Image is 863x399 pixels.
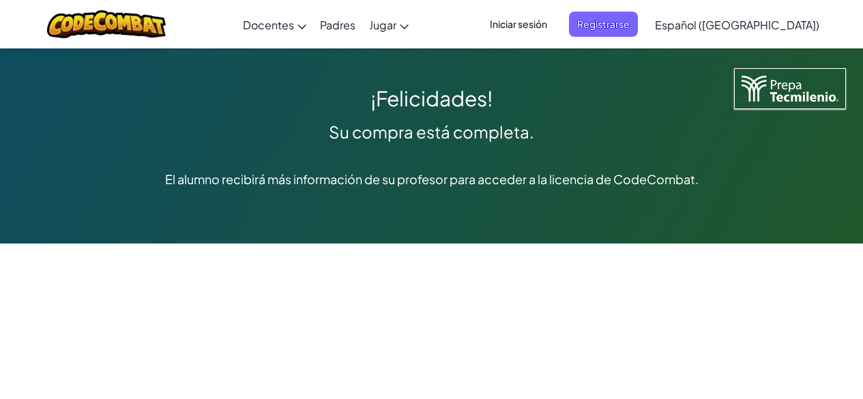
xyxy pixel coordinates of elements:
a: Padres [313,6,362,43]
button: Registrarse [569,12,638,37]
span: Docentes [243,18,294,32]
span: Jugar [369,18,396,32]
img: CodeCombat logo [47,10,166,38]
div: El alumno recibirá más información de su profesor para acceder a la licencia de CodeCombat. [34,149,829,209]
div: Su compra está completa. [34,115,829,149]
div: ¡Felicidades! [34,82,829,115]
a: Docentes [236,6,313,43]
a: Español ([GEOGRAPHIC_DATA]) [648,6,826,43]
a: Jugar [362,6,415,43]
img: Tecmilenio logo [734,68,846,109]
button: Iniciar sesión [482,12,555,37]
span: Español ([GEOGRAPHIC_DATA]) [655,18,819,32]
